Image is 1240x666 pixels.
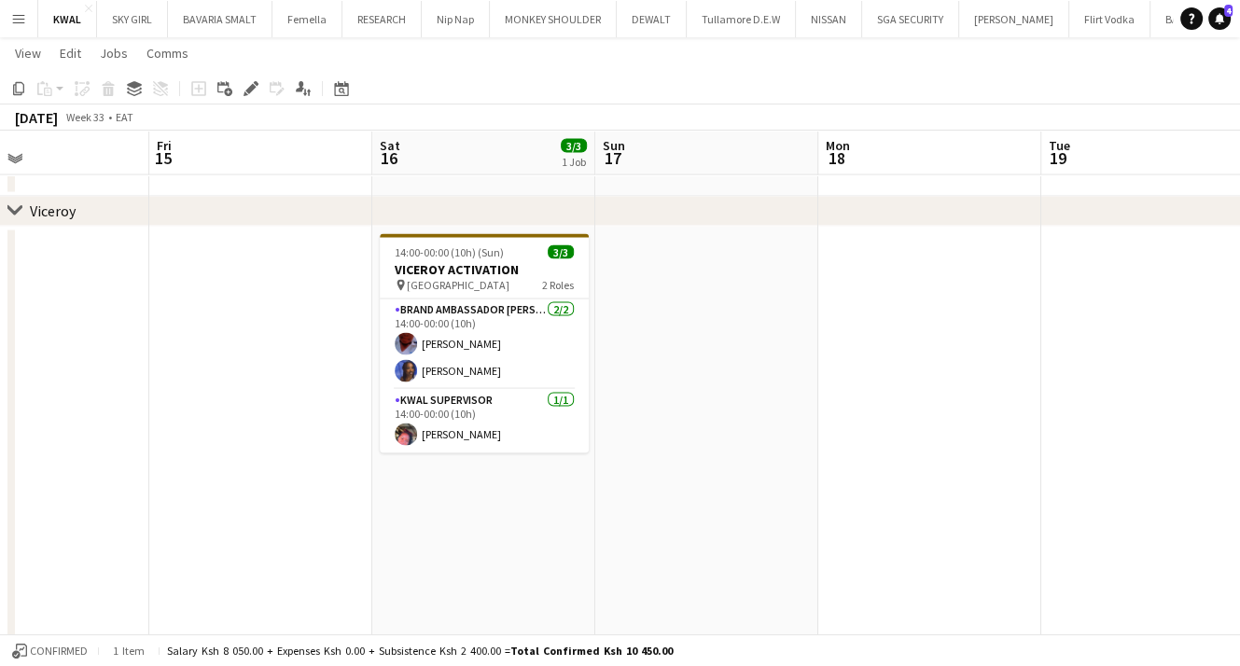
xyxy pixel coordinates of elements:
a: Edit [52,41,89,65]
button: KWAL [38,1,97,37]
span: Edit [60,45,81,62]
div: [DATE] [15,108,58,127]
span: [GEOGRAPHIC_DATA] [407,278,509,292]
button: NISSAN [796,1,862,37]
span: 18 [823,147,850,169]
span: Tue [1049,137,1070,154]
app-card-role: Brand Ambassador [PERSON_NAME]2/214:00-00:00 (10h)[PERSON_NAME][PERSON_NAME] [380,299,589,390]
div: Salary Ksh 8 050.00 + Expenses Ksh 0.00 + Subsistence Ksh 2 400.00 = [167,644,673,658]
span: 14:00-00:00 (10h) (Sun) [395,245,504,259]
div: 1 Job [562,155,586,169]
span: Comms [146,45,188,62]
span: Mon [826,137,850,154]
span: Total Confirmed Ksh 10 450.00 [510,644,673,658]
button: MONKEY SHOULDER [490,1,617,37]
span: Week 33 [62,110,108,124]
app-job-card: 14:00-00:00 (10h) (Sun)3/3VICEROY ACTIVATION [GEOGRAPHIC_DATA]2 RolesBrand Ambassador [PERSON_NAM... [380,234,589,453]
a: 4 [1208,7,1231,30]
button: BAVARIA SMALT [168,1,272,37]
button: BACARDI [1150,1,1223,37]
button: DEWALT [617,1,687,37]
span: Jobs [100,45,128,62]
button: SGA SECURITY [862,1,959,37]
button: Femella [272,1,342,37]
span: 17 [600,147,625,169]
span: Confirmed [30,645,88,658]
button: SKY GIRL [97,1,168,37]
span: 1 item [106,644,151,658]
button: Confirmed [9,641,91,661]
a: Comms [139,41,196,65]
a: Jobs [92,41,135,65]
span: 4 [1224,5,1233,17]
span: Fri [157,137,172,154]
span: 2 Roles [542,278,574,292]
app-card-role: KWAL SUPERVISOR1/114:00-00:00 (10h)[PERSON_NAME] [380,390,589,453]
h3: VICEROY ACTIVATION [380,261,589,278]
div: Viceroy [30,201,76,220]
span: 3/3 [548,245,574,259]
span: View [15,45,41,62]
div: EAT [116,110,133,124]
button: Flirt Vodka [1069,1,1150,37]
span: 16 [377,147,400,169]
a: View [7,41,49,65]
button: RESEARCH [342,1,422,37]
button: Nip Nap [422,1,490,37]
span: 3/3 [561,139,587,153]
span: Sun [603,137,625,154]
span: 15 [154,147,172,169]
span: 19 [1046,147,1070,169]
button: Tullamore D.E.W [687,1,796,37]
span: Sat [380,137,400,154]
button: [PERSON_NAME] [959,1,1069,37]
